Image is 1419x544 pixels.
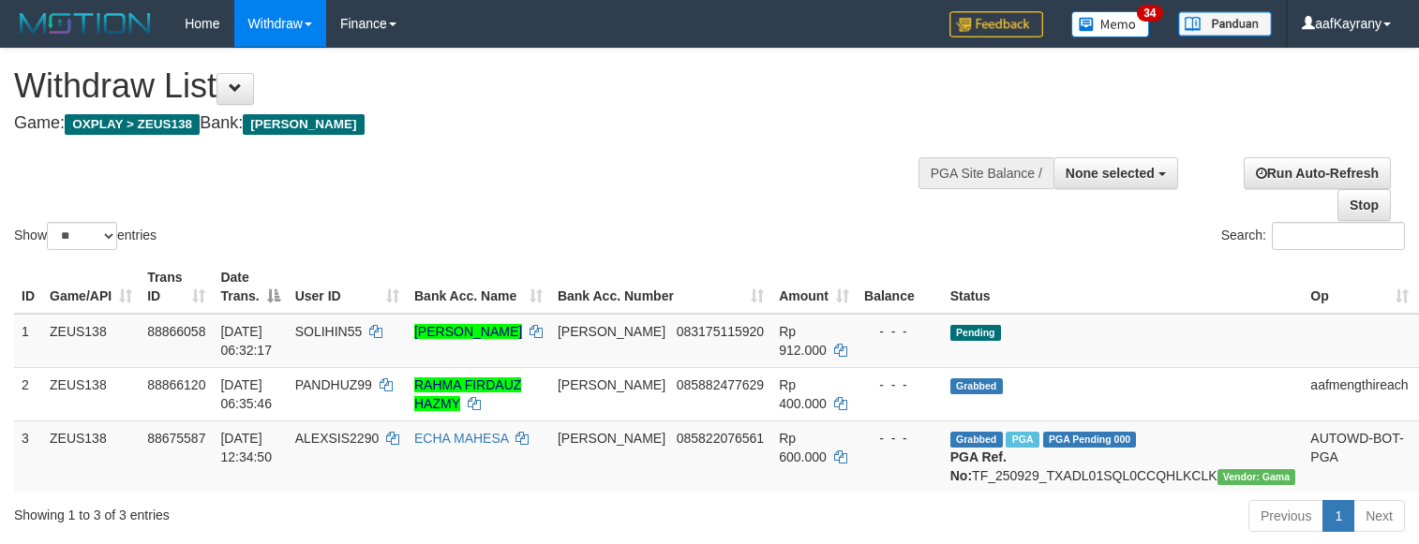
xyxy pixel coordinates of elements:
[65,114,200,135] span: OXPLAY > ZEUS138
[42,367,140,420] td: ZEUS138
[42,314,140,368] td: ZEUS138
[949,11,1043,37] img: Feedback.jpg
[558,324,665,339] span: [PERSON_NAME]
[771,260,857,314] th: Amount: activate to sort column ascending
[943,420,1304,493] td: TF_250929_TXADL01SQL0CCQHLKCLK
[1043,432,1137,448] span: PGA Pending
[14,9,157,37] img: MOTION_logo.png
[14,367,42,420] td: 2
[1244,157,1391,189] a: Run Auto-Refresh
[213,260,287,314] th: Date Trans.: activate to sort column descending
[147,324,205,339] span: 88866058
[1137,5,1162,22] span: 34
[1178,11,1272,37] img: panduan.png
[1337,189,1391,221] a: Stop
[677,324,764,339] span: Copy 083175115920 to clipboard
[779,377,827,411] span: Rp 400.000
[14,314,42,368] td: 1
[1071,11,1150,37] img: Button%20Memo.svg
[558,431,665,446] span: [PERSON_NAME]
[288,260,407,314] th: User ID: activate to sort column ascending
[42,260,140,314] th: Game/API: activate to sort column ascending
[1006,432,1038,448] span: Marked by aafpengsreynich
[14,222,157,250] label: Show entries
[14,260,42,314] th: ID
[14,420,42,493] td: 3
[47,222,117,250] select: Showentries
[1303,260,1415,314] th: Op: activate to sort column ascending
[677,431,764,446] span: Copy 085822076561 to clipboard
[14,67,927,105] h1: Withdraw List
[243,114,364,135] span: [PERSON_NAME]
[295,324,363,339] span: SOLIHIN55
[147,431,205,446] span: 88675587
[857,260,943,314] th: Balance
[220,324,272,358] span: [DATE] 06:32:17
[950,449,1007,483] b: PGA Ref. No:
[295,377,372,392] span: PANDHUZ99
[407,260,550,314] th: Bank Acc. Name: activate to sort column ascending
[677,377,764,392] span: Copy 085882477629 to clipboard
[950,325,1001,341] span: Pending
[414,377,521,411] a: RAHMA FIRDAUZ HAZMY
[42,420,140,493] td: ZEUS138
[943,260,1304,314] th: Status
[1221,222,1405,250] label: Search:
[919,157,1053,189] div: PGA Site Balance /
[864,322,935,341] div: - - -
[1272,222,1405,250] input: Search:
[414,431,508,446] a: ECHA MAHESA
[295,431,380,446] span: ALEXSIS2290
[414,324,522,339] a: [PERSON_NAME]
[779,324,827,358] span: Rp 912.000
[779,431,827,464] span: Rp 600.000
[864,375,935,394] div: - - -
[220,377,272,411] span: [DATE] 06:35:46
[1322,500,1354,532] a: 1
[14,498,577,524] div: Showing 1 to 3 of 3 entries
[1353,500,1405,532] a: Next
[147,377,205,392] span: 88866120
[1248,500,1323,532] a: Previous
[950,432,1003,448] span: Grabbed
[1303,420,1415,493] td: AUTOWD-BOT-PGA
[950,378,1003,394] span: Grabbed
[1303,367,1415,420] td: aafmengthireach
[558,377,665,392] span: [PERSON_NAME]
[220,431,272,464] span: [DATE] 12:34:50
[1066,166,1155,181] span: None selected
[1217,469,1296,485] span: Vendor URL: https://trx31.1velocity.biz
[1053,157,1178,189] button: None selected
[864,429,935,448] div: - - -
[140,260,213,314] th: Trans ID: activate to sort column ascending
[550,260,771,314] th: Bank Acc. Number: activate to sort column ascending
[14,114,927,133] h4: Game: Bank:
